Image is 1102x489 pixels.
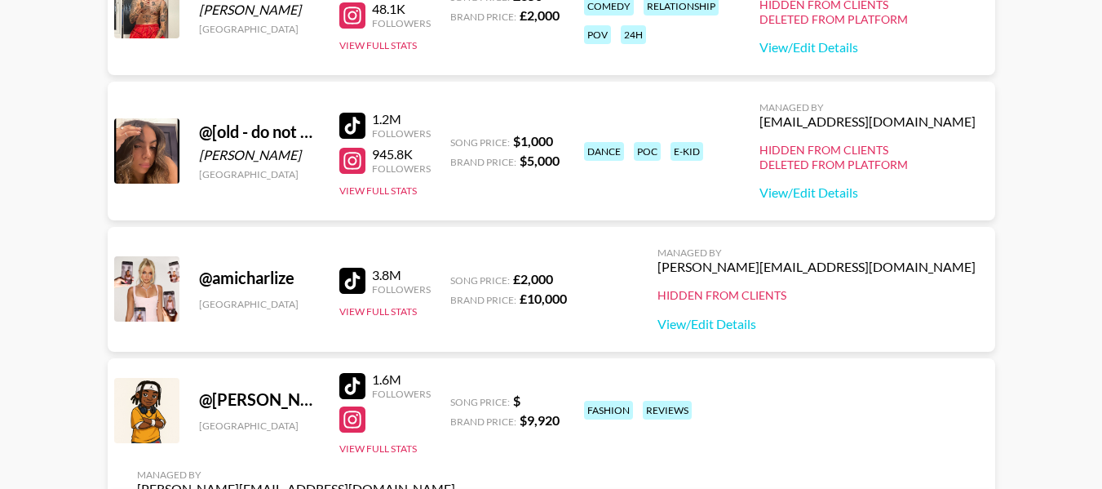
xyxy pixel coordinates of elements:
[657,316,976,332] a: View/Edit Details
[621,25,646,44] div: 24h
[759,143,976,158] div: Hidden from Clients
[372,283,431,296] div: Followers
[450,274,510,287] span: Song Price:
[339,305,417,318] button: View Full Stats
[520,7,560,23] strong: £ 2,000
[372,146,431,162] div: 945.8K
[759,184,976,201] a: View/Edit Details
[339,184,417,197] button: View Full Stats
[759,113,976,130] div: [EMAIL_ADDRESS][DOMAIN_NAME]
[759,158,976,172] div: Deleted from Platform
[450,416,516,428] span: Brand Price:
[513,271,553,287] strong: £ 2,000
[339,39,417,51] button: View Full Stats
[520,153,560,168] strong: $ 5,000
[199,168,320,180] div: [GEOGRAPHIC_DATA]
[450,136,510,149] span: Song Price:
[657,259,976,275] div: [PERSON_NAME][EMAIL_ADDRESS][DOMAIN_NAME]
[759,101,976,113] div: Managed By
[513,393,520,408] strong: $
[199,389,320,410] div: @ [PERSON_NAME].dior1
[372,127,431,140] div: Followers
[372,17,431,29] div: Followers
[759,39,976,56] a: View/Edit Details
[199,122,320,142] div: @ [old - do not use] [DOMAIN_NAME] (j)
[372,267,431,283] div: 3.8M
[372,1,431,17] div: 48.1K
[657,288,976,303] div: Hidden from Clients
[450,396,510,408] span: Song Price:
[657,247,976,259] div: Managed By
[199,2,320,18] div: [PERSON_NAME]
[759,12,976,27] div: Deleted from Platform
[634,142,661,161] div: poc
[199,420,320,432] div: [GEOGRAPHIC_DATA]
[199,147,320,163] div: [PERSON_NAME]
[520,412,560,428] strong: $ 9,920
[584,142,624,161] div: dance
[199,298,320,310] div: [GEOGRAPHIC_DATA]
[513,133,553,149] strong: $ 1,000
[584,25,611,44] div: pov
[372,111,431,127] div: 1.2M
[643,401,692,420] div: reviews
[199,268,320,288] div: @ amicharlize
[584,401,633,420] div: fashion
[670,142,703,161] div: e-kid
[450,11,516,23] span: Brand Price:
[199,23,320,35] div: [GEOGRAPHIC_DATA]
[339,442,417,455] button: View Full Stats
[450,156,516,168] span: Brand Price:
[520,291,567,306] strong: £ 10,000
[450,294,516,306] span: Brand Price:
[372,388,431,400] div: Followers
[137,469,455,481] div: Managed By
[372,162,431,175] div: Followers
[372,371,431,388] div: 1.6M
